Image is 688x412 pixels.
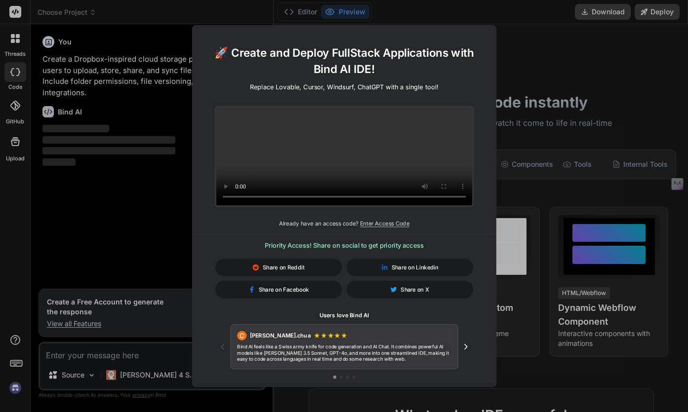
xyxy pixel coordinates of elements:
[339,375,342,378] button: Go to testimonial 2
[401,286,429,294] span: Share on X
[391,263,438,271] span: Share on Linkedin
[205,44,483,77] h1: 🚀 Create and Deploy FullStack Applications with Bind AI IDE!
[352,375,355,378] button: Go to testimonial 4
[258,286,309,294] span: Share on Facebook
[333,375,336,378] button: Go to testimonial 1
[314,331,321,340] span: ★
[334,331,341,340] span: ★
[360,220,409,227] span: Enter Access Code
[321,331,327,340] span: ★
[214,339,230,355] button: Previous testimonial
[340,331,347,340] span: ★
[214,241,474,250] h3: Priority Access! Share on social to get priority access
[346,375,349,378] button: Go to testimonial 3
[249,332,310,339] span: [PERSON_NAME].chua
[192,220,495,227] p: Already have an access code?
[263,263,305,271] span: Share on Reddit
[237,343,451,362] p: Bind AI feels like a Swiss army knife for code generation and AI Chat. It combines powerful AI mo...
[250,82,439,92] p: Replace Lovable, Cursor, Windsurf, ChatGPT with a single tool!
[214,312,474,320] h1: Users love Bind AI
[327,331,334,340] span: ★
[237,331,246,340] div: C
[458,339,474,355] button: Next testimonial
